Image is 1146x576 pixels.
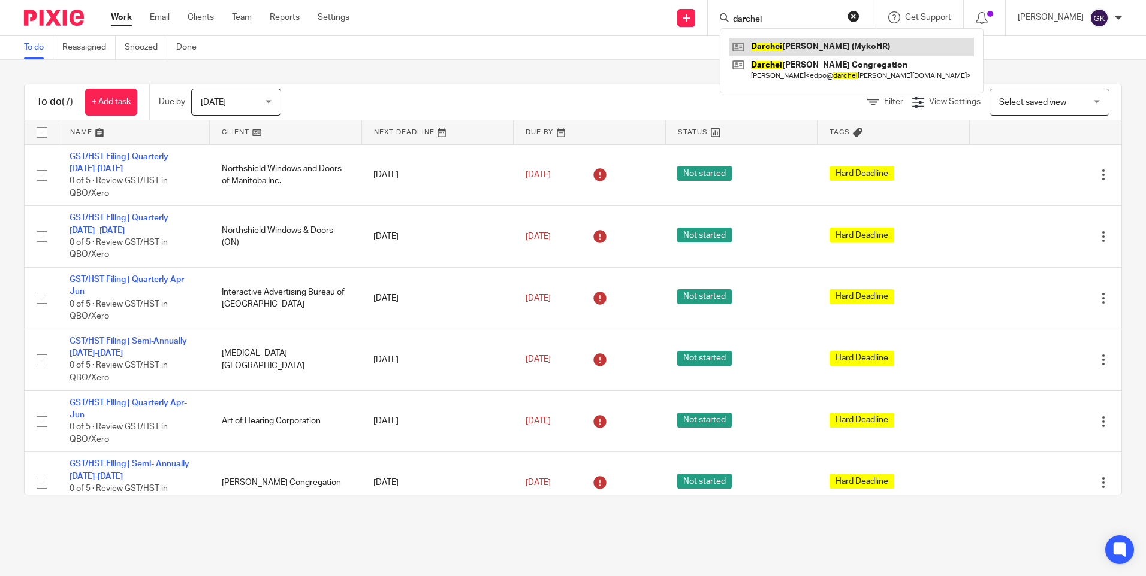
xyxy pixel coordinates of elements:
span: Hard Deadline [830,413,894,428]
input: Search [732,14,840,25]
button: Clear [848,10,860,22]
span: Hard Deadline [830,166,894,181]
span: Not started [677,228,732,242]
a: + Add task [85,89,137,116]
span: [DATE] [526,478,551,487]
a: Reassigned [62,36,116,59]
span: [DATE] [201,98,226,107]
a: Email [150,11,170,23]
td: [PERSON_NAME] Congregation [210,452,362,514]
span: Not started [677,166,732,181]
a: GST/HST Filing | Quarterly [DATE]-[DATE] [70,153,168,173]
span: Tags [830,129,850,135]
td: [DATE] [361,206,514,268]
span: Not started [677,289,732,304]
a: Done [176,36,206,59]
span: Select saved view [999,98,1066,107]
span: [DATE] [526,232,551,241]
a: Work [111,11,132,23]
img: svg%3E [1090,8,1109,28]
p: Due by [159,96,185,108]
span: [DATE] [526,294,551,302]
a: Team [232,11,252,23]
span: Hard Deadline [830,228,894,242]
td: [MEDICAL_DATA] [GEOGRAPHIC_DATA] [210,329,362,390]
td: [DATE] [361,268,514,329]
span: 0 of 5 · Review GST/HST in QBO/Xero [70,423,168,444]
img: Pixie [24,10,84,26]
p: [PERSON_NAME] [1018,11,1084,23]
a: GST/HST Filing | Semi- Annually [DATE]-[DATE] [70,460,189,480]
a: Settings [318,11,349,23]
span: 0 of 5 · Review GST/HST in QBO/Xero [70,238,168,259]
span: View Settings [929,98,981,106]
td: [DATE] [361,329,514,390]
a: GST/HST Filing | Quarterly Apr-Jun [70,275,187,296]
span: Not started [677,474,732,489]
a: GST/HST Filing | Quarterly [DATE]- [DATE] [70,214,168,234]
span: 0 of 5 · Review GST/HST in QBO/Xero [70,484,168,505]
td: Northshield Windows & Doors (ON) [210,206,362,268]
span: 0 of 5 · Review GST/HST in QBO/Xero [70,177,168,198]
span: [DATE] [526,171,551,179]
td: [DATE] [361,390,514,452]
span: [DATE] [526,417,551,425]
span: Hard Deadline [830,351,894,366]
a: Reports [270,11,300,23]
a: Snoozed [125,36,167,59]
a: Clients [188,11,214,23]
td: [DATE] [361,144,514,206]
a: GST/HST Filing | Semi-Annually [DATE]-[DATE] [70,337,187,357]
span: Not started [677,351,732,366]
span: 0 of 5 · Review GST/HST in QBO/Xero [70,300,168,321]
td: [DATE] [361,452,514,514]
a: To do [24,36,53,59]
td: Art of Hearing Corporation [210,390,362,452]
span: Not started [677,413,732,428]
a: GST/HST Filing | Quarterly Apr-Jun [70,399,187,419]
h1: To do [37,96,73,108]
td: Northshield Windows and Doors of Manitoba Inc. [210,144,362,206]
span: 0 of 5 · Review GST/HST in QBO/Xero [70,362,168,383]
span: [DATE] [526,356,551,364]
span: Hard Deadline [830,289,894,304]
span: (7) [62,97,73,107]
td: Interactive Advertising Bureau of [GEOGRAPHIC_DATA] [210,268,362,329]
span: Filter [884,98,903,106]
span: Get Support [905,13,951,22]
span: Hard Deadline [830,474,894,489]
